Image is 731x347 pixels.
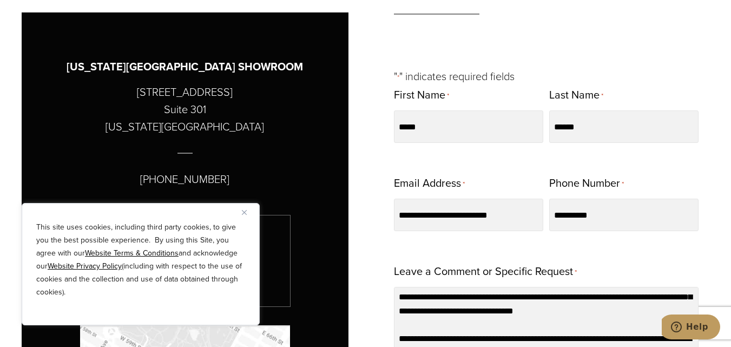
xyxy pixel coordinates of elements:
h3: [US_STATE][GEOGRAPHIC_DATA] SHOWROOM [67,58,303,75]
button: Close [242,206,255,219]
p: [PHONE_NUMBER] [140,171,229,188]
label: Email Address [394,173,465,194]
a: Website Terms & Conditions [85,247,179,259]
p: " " indicates required fields [394,68,699,85]
p: [STREET_ADDRESS] Suite 301 [US_STATE][GEOGRAPHIC_DATA] [106,83,264,135]
a: Website Privacy Policy [48,260,122,272]
label: Leave a Comment or Specific Request [394,261,577,283]
iframe: Opens a widget where you can chat to one of our agents [662,315,720,342]
p: This site uses cookies, including third party cookies, to give you the best possible experience. ... [36,221,245,299]
img: Close [242,210,247,215]
label: Phone Number [549,173,624,194]
label: Last Name [549,85,603,106]
label: First Name [394,85,449,106]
